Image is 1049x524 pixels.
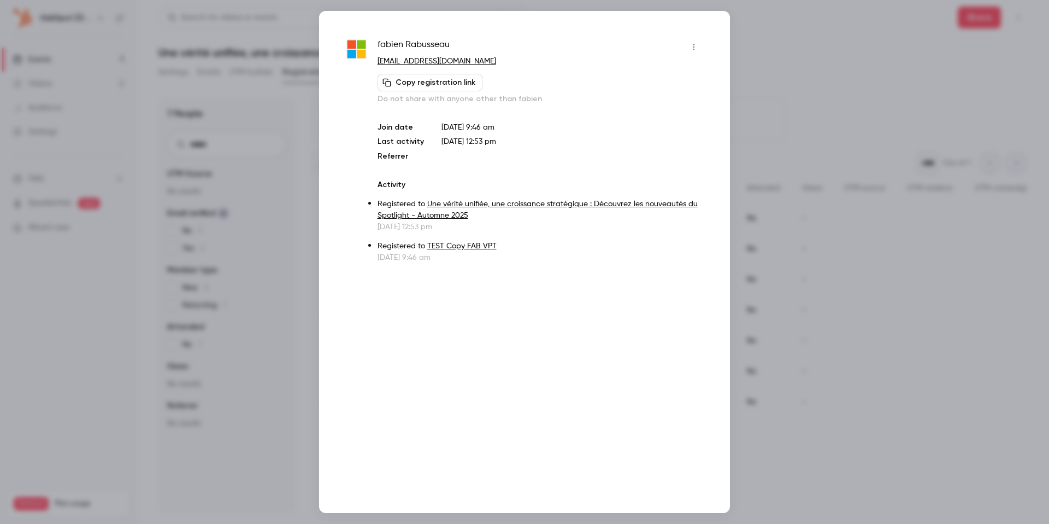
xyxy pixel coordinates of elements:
[378,122,424,133] p: Join date
[427,242,497,250] a: TEST Copy FAB VPT
[378,57,496,65] a: [EMAIL_ADDRESS][DOMAIN_NAME]
[441,122,703,133] p: [DATE] 9:46 am
[378,241,703,252] p: Registered to
[378,136,424,148] p: Last activity
[378,151,424,162] p: Referrer
[378,199,703,222] p: Registered to
[346,39,367,60] img: outlook.com
[378,222,703,232] p: [DATE] 12:53 pm
[378,252,703,263] p: [DATE] 9:46 am
[378,74,482,91] button: Copy registration link
[378,38,450,56] span: fabien Rabusseau
[378,94,703,104] p: Do not share with anyone other than fabien
[378,179,703,190] p: Activity
[378,200,698,219] a: Une vérité unifiée, une croissance stratégique : Découvrez les nouveautés du Spotlight - Automne ...
[441,138,496,145] span: [DATE] 12:53 pm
